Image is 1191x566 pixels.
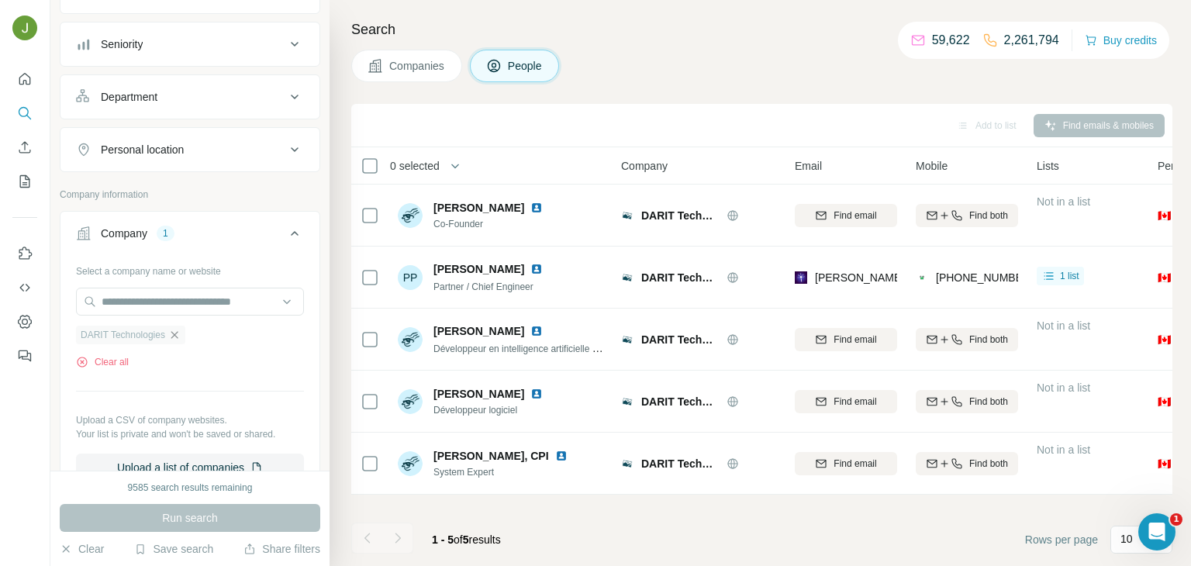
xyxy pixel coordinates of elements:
[60,215,319,258] button: Company1
[433,217,549,231] span: Co-Founder
[834,333,876,347] span: Find email
[530,263,543,275] img: LinkedIn logo
[81,328,165,342] span: DARIT Technologies
[433,323,524,339] span: [PERSON_NAME]
[1158,270,1171,285] span: 🇨🇦
[433,261,524,277] span: [PERSON_NAME]
[351,19,1172,40] h4: Search
[1037,195,1090,208] span: Not in a list
[12,240,37,267] button: Use Surfe on LinkedIn
[12,99,37,127] button: Search
[641,456,719,471] span: DARIT Technologies
[1004,31,1059,50] p: 2,261,794
[795,270,807,285] img: provider leadmagic logo
[433,200,524,216] span: [PERSON_NAME]
[916,204,1018,227] button: Find both
[433,386,524,402] span: [PERSON_NAME]
[834,457,876,471] span: Find email
[12,65,37,93] button: Quick start
[916,270,928,285] img: provider contactout logo
[1037,381,1090,394] span: Not in a list
[795,204,897,227] button: Find email
[1138,513,1175,550] iframe: Intercom live chat
[530,388,543,400] img: LinkedIn logo
[1158,456,1171,471] span: 🇨🇦
[243,541,320,557] button: Share filters
[795,452,897,475] button: Find email
[101,36,143,52] div: Seniority
[795,158,822,174] span: Email
[12,342,37,370] button: Feedback
[834,209,876,223] span: Find email
[128,481,253,495] div: 9585 search results remaining
[1158,394,1171,409] span: 🇨🇦
[969,457,1008,471] span: Find both
[433,403,549,417] span: Développeur logiciel
[76,427,304,441] p: Your list is private and won't be saved or shared.
[12,16,37,40] img: Avatar
[433,342,658,354] span: Développeur en intelligence artificielle et en embarqué
[1060,269,1079,283] span: 1 list
[641,208,719,223] span: DARIT Technologies
[398,203,423,228] img: Avatar
[60,188,320,202] p: Company information
[433,450,549,462] span: [PERSON_NAME], CPI
[795,328,897,351] button: Find email
[1170,513,1182,526] span: 1
[157,226,174,240] div: 1
[12,133,37,161] button: Enrich CSV
[101,226,147,241] div: Company
[916,390,1018,413] button: Find both
[101,89,157,105] div: Department
[1025,532,1098,547] span: Rows per page
[916,328,1018,351] button: Find both
[60,78,319,116] button: Department
[398,265,423,290] div: PP
[621,457,633,470] img: Logo of DARIT Technologies
[621,271,633,284] img: Logo of DARIT Technologies
[12,167,37,195] button: My lists
[12,308,37,336] button: Dashboard
[60,131,319,168] button: Personal location
[916,452,1018,475] button: Find both
[555,450,568,462] img: LinkedIn logo
[641,270,719,285] span: DARIT Technologies
[101,142,184,157] div: Personal location
[398,327,423,352] img: Avatar
[60,26,319,63] button: Seniority
[1037,319,1090,332] span: Not in a list
[969,209,1008,223] span: Find both
[508,58,544,74] span: People
[969,395,1008,409] span: Find both
[530,325,543,337] img: LinkedIn logo
[433,281,533,292] span: Partner / Chief Engineer
[641,394,719,409] span: DARIT Technologies
[969,333,1008,347] span: Find both
[76,413,304,427] p: Upload a CSV of company websites.
[389,58,446,74] span: Companies
[936,271,1034,284] span: [PHONE_NUMBER]
[12,274,37,302] button: Use Surfe API
[932,31,970,50] p: 59,622
[454,533,463,546] span: of
[1037,443,1090,456] span: Not in a list
[621,395,633,408] img: Logo of DARIT Technologies
[815,271,1088,284] span: [PERSON_NAME][EMAIL_ADDRESS][DOMAIN_NAME]
[1158,208,1171,223] span: 🇨🇦
[432,533,454,546] span: 1 - 5
[398,389,423,414] img: Avatar
[795,390,897,413] button: Find email
[530,202,543,214] img: LinkedIn logo
[916,158,948,174] span: Mobile
[463,533,469,546] span: 5
[621,158,668,174] span: Company
[60,541,104,557] button: Clear
[76,355,129,369] button: Clear all
[834,395,876,409] span: Find email
[76,454,304,481] button: Upload a list of companies
[398,451,423,476] img: Avatar
[621,333,633,346] img: Logo of DARIT Technologies
[641,332,719,347] span: DARIT Technologies
[1158,332,1171,347] span: 🇨🇦
[1037,158,1059,174] span: Lists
